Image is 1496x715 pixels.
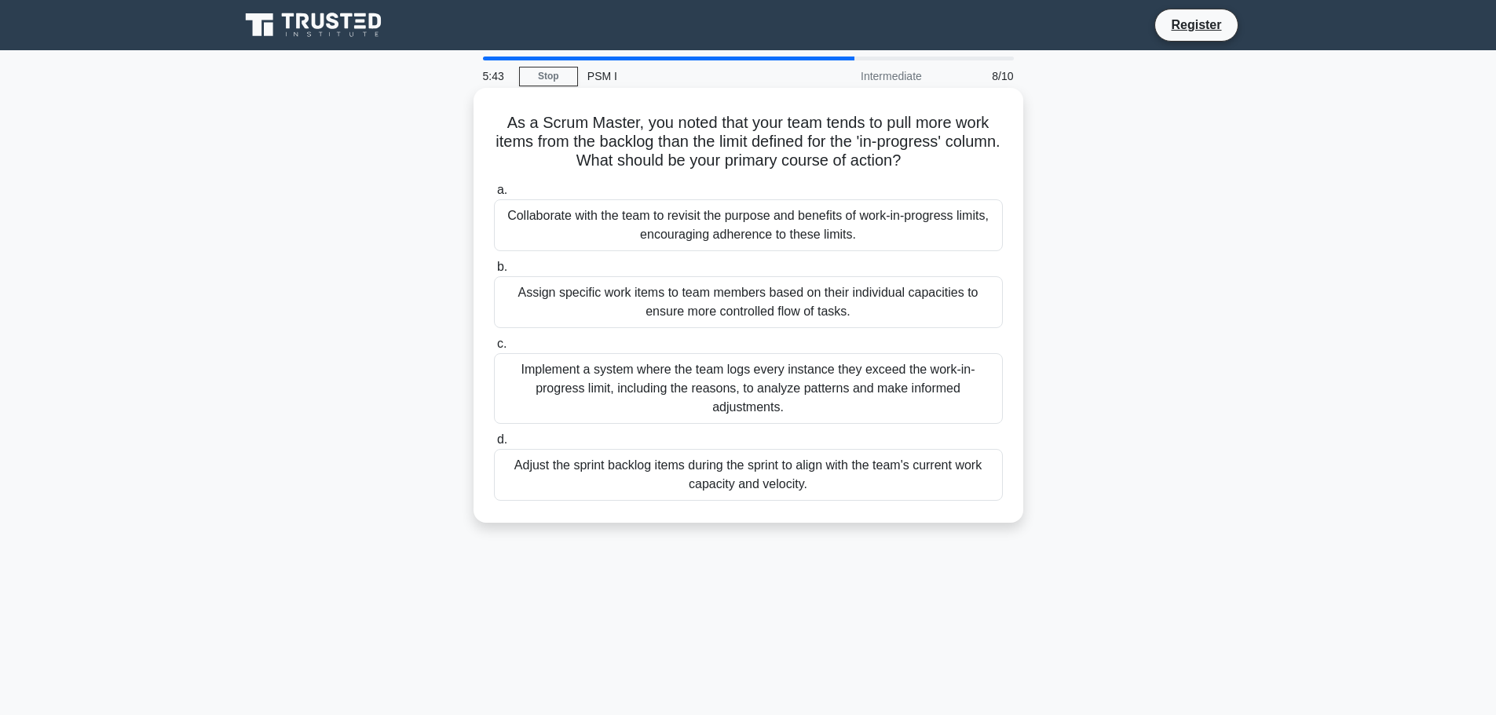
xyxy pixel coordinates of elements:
[519,67,578,86] a: Stop
[1161,15,1231,35] a: Register
[494,449,1003,501] div: Adjust the sprint backlog items during the sprint to align with the team's current work capacity ...
[494,199,1003,251] div: Collaborate with the team to revisit the purpose and benefits of work-in-progress limits, encoura...
[578,60,794,92] div: PSM I
[497,260,507,273] span: b.
[497,432,507,446] span: d.
[494,353,1003,424] div: Implement a system where the team logs every instance they exceed the work-in-progress limit, inc...
[497,337,507,350] span: c.
[794,60,931,92] div: Intermediate
[494,276,1003,328] div: Assign specific work items to team members based on their individual capacities to ensure more co...
[492,113,1004,171] h5: As a Scrum Master, you noted that your team tends to pull more work items from the backlog than t...
[931,60,1023,92] div: 8/10
[474,60,519,92] div: 5:43
[497,183,507,196] span: a.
